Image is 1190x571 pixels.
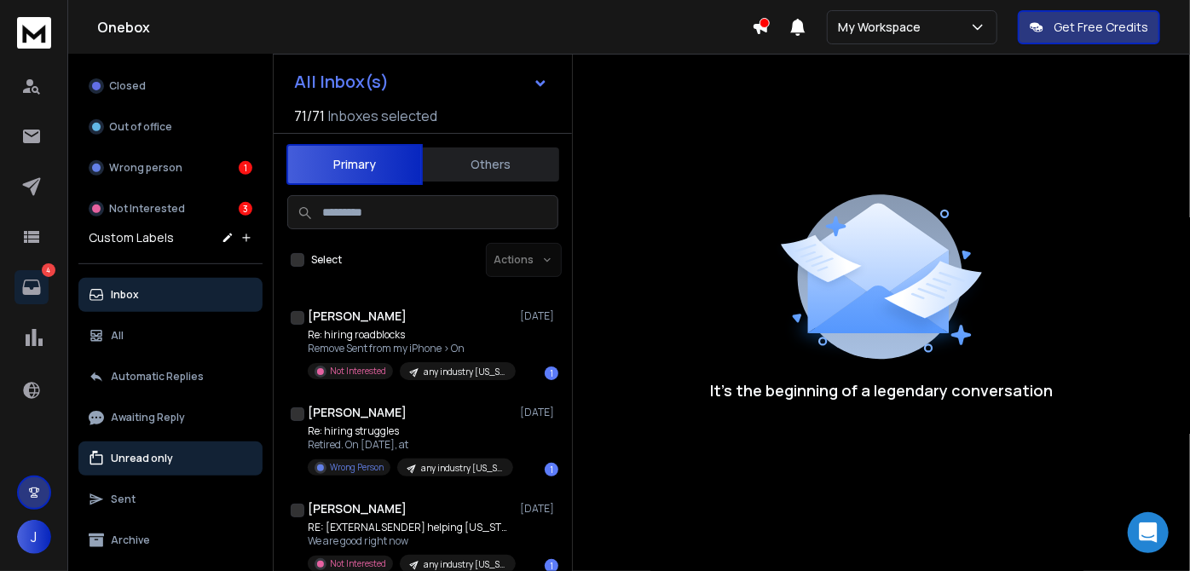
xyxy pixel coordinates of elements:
[286,144,423,185] button: Primary
[1018,10,1160,44] button: Get Free Credits
[1054,19,1148,36] p: Get Free Credits
[308,424,512,438] p: Re: hiring struggles
[17,17,51,49] img: logo
[78,523,263,557] button: Archive
[78,69,263,103] button: Closed
[520,502,558,516] p: [DATE]
[308,308,407,325] h1: [PERSON_NAME]
[423,146,559,183] button: Others
[111,329,124,343] p: All
[424,366,505,378] p: any industry [US_STATE] [DATE] 15%
[545,366,558,380] div: 1
[308,404,407,421] h1: [PERSON_NAME]
[111,370,204,384] p: Automatic Replies
[111,534,150,547] p: Archive
[280,65,562,99] button: All Inbox(s)
[78,278,263,312] button: Inbox
[14,270,49,304] a: 4
[78,360,263,394] button: Automatic Replies
[330,461,384,474] p: Wrong Person
[308,500,407,517] h1: [PERSON_NAME]
[109,202,185,216] p: Not Interested
[17,520,51,554] button: J
[520,309,558,323] p: [DATE]
[42,263,55,277] p: 4
[97,17,752,37] h1: Onebox
[330,365,386,378] p: Not Interested
[328,106,437,126] h3: Inboxes selected
[78,151,263,185] button: Wrong person1
[78,441,263,476] button: Unread only
[424,558,505,571] p: any industry [US_STATE] [DATE] 15%
[294,73,389,90] h1: All Inbox(s)
[1128,512,1169,553] div: Open Intercom Messenger
[838,19,927,36] p: My Workspace
[421,462,503,475] p: any industry [US_STATE] [DATE] 15%
[308,342,512,355] p: Remove Sent from my iPhone > On
[710,378,1053,402] p: It’s the beginning of a legendary conversation
[308,534,512,548] p: We are good right now
[109,79,146,93] p: Closed
[308,438,512,452] p: Retired. On [DATE], at
[109,161,182,175] p: Wrong person
[239,161,252,175] div: 1
[330,557,386,570] p: Not Interested
[111,493,136,506] p: Sent
[111,411,185,424] p: Awaiting Reply
[294,106,325,126] span: 71 / 71
[239,202,252,216] div: 3
[78,110,263,144] button: Out of office
[520,406,558,419] p: [DATE]
[308,521,512,534] p: RE: [EXTERNAL SENDER] helping [US_STATE]
[111,452,173,465] p: Unread only
[545,463,558,476] div: 1
[109,120,172,134] p: Out of office
[89,229,174,246] h3: Custom Labels
[78,192,263,226] button: Not Interested3
[78,482,263,516] button: Sent
[78,319,263,353] button: All
[311,253,342,267] label: Select
[78,401,263,435] button: Awaiting Reply
[308,328,512,342] p: Re: hiring roadblocks
[111,288,139,302] p: Inbox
